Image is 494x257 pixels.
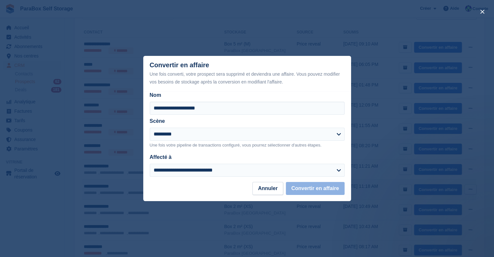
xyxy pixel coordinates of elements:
button: Convertir en affaire [286,182,345,195]
div: Convertir en affaire [150,61,345,86]
label: Nom [150,91,345,99]
label: Scène [150,118,165,124]
button: close [477,6,488,17]
label: Affecté à [150,154,172,160]
div: Une fois converti, votre prospect sera supprimé et deviendra une affaire. Vous pouvez modifier vo... [150,70,345,86]
p: Une fois votre pipeline de transactions configuré, vous pourrez sélectionner d'autres étapes. [150,142,345,148]
button: Annuler [252,182,283,195]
